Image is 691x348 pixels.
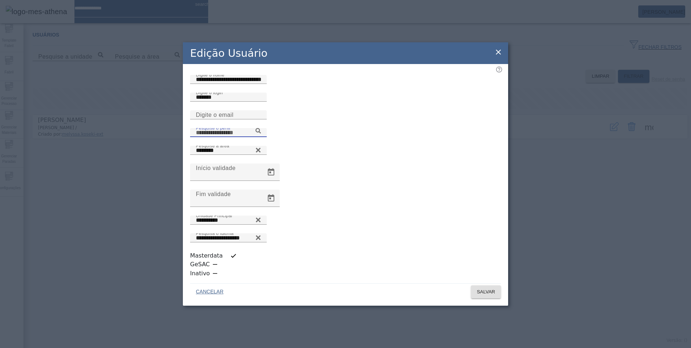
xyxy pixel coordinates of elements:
[196,128,261,137] input: Number
[477,288,495,296] span: SALVAR
[196,216,261,225] input: Number
[190,251,224,260] label: Masterdata
[196,112,233,118] mat-label: Digite o email
[190,269,211,278] label: Inativo
[262,164,280,181] button: Open calendar
[196,73,224,77] mat-label: Digite o nome
[196,126,230,131] mat-label: Pesquise o perfil
[196,288,223,296] span: CANCELAR
[196,144,229,148] mat-label: Pesquise a área
[190,260,211,269] label: GeSAC
[196,165,236,171] mat-label: Início validade
[196,234,261,242] input: Number
[190,46,267,61] h2: Edição Usuário
[196,231,233,236] mat-label: Pesquisa o idioma
[190,285,229,298] button: CANCELAR
[196,191,231,197] mat-label: Fim validade
[196,90,223,95] mat-label: Digite o login
[262,190,280,207] button: Open calendar
[471,285,501,298] button: SALVAR
[196,146,261,155] input: Number
[196,213,232,218] mat-label: Unidade Principal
